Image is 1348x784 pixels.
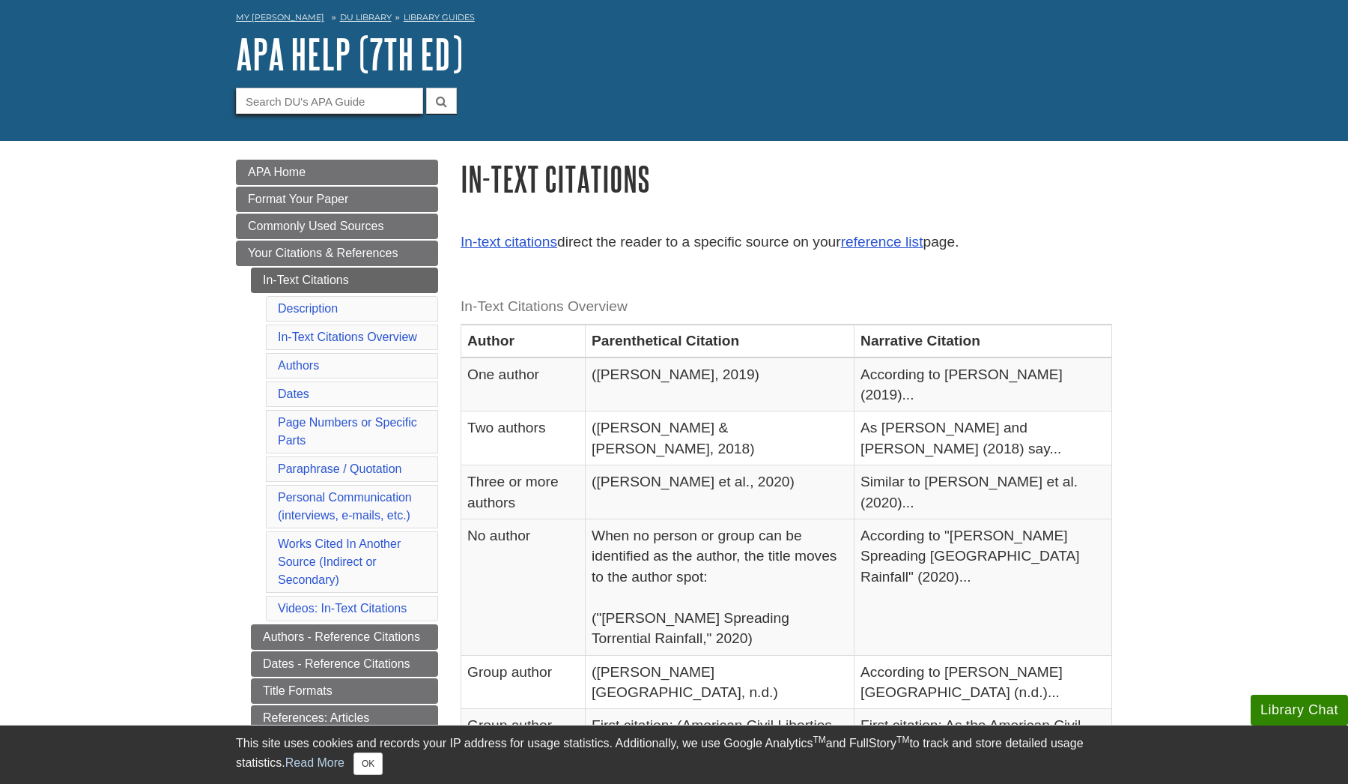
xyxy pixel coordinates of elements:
[278,388,309,400] a: Dates
[586,411,854,465] td: ([PERSON_NAME] & [PERSON_NAME], 2018)
[236,88,423,114] input: Search DU's APA Guide
[461,655,586,709] td: Group author
[285,756,344,769] a: Read More
[236,735,1112,775] div: This site uses cookies and records your IP address for usage statistics. Additionally, we use Goo...
[278,302,338,315] a: Description
[278,416,417,447] a: Page Numbers or Specific Parts
[461,411,586,465] td: Two authors
[854,519,1112,656] td: According to "[PERSON_NAME] Spreading [GEOGRAPHIC_DATA] Rainfall" (2020)...
[461,465,586,519] td: Three or more authors
[278,602,407,615] a: Videos: In-Text Citations
[236,11,324,24] a: My [PERSON_NAME]
[860,715,1105,756] p: First citation: As the American Civil Liberties Union (ACLU, 2020) writes...
[236,187,438,212] a: Format Your Paper
[404,12,475,22] a: Library Guides
[251,678,438,704] a: Title Formats
[278,359,319,372] a: Authors
[461,325,586,358] th: Author
[251,651,438,677] a: Dates - Reference Citations
[592,715,848,756] p: First citation: (American Civil Liberties Union [ACLU], 2020)
[586,358,854,411] td: ([PERSON_NAME], 2019)
[248,247,398,259] span: Your Citations & References
[236,7,1112,31] nav: breadcrumb
[248,220,383,232] span: Commonly Used Sources
[278,491,412,522] a: Personal Communication(interviews, e-mails, etc.)
[586,325,854,358] th: Parenthetical Citation
[353,753,383,775] button: Close
[461,160,1112,198] h1: In-Text Citations
[278,462,401,475] a: Paraphrase / Quotation
[1251,695,1348,726] button: Library Chat
[586,519,854,656] td: When no person or group can be identified as the author, the title moves to the author spot: ("[P...
[854,411,1112,465] td: As [PERSON_NAME] and [PERSON_NAME] (2018) say...
[251,624,438,650] a: Authors - Reference Citations
[586,655,854,709] td: ([PERSON_NAME][GEOGRAPHIC_DATA], n.d.)
[236,160,438,185] a: APA Home
[278,537,401,586] a: Works Cited In Another Source (Indirect or Secondary)
[251,705,438,731] a: References: Articles
[841,234,923,250] a: reference list
[586,465,854,519] td: ([PERSON_NAME] et al., 2020)
[236,31,463,77] a: APA Help (7th Ed)
[854,465,1112,519] td: Similar to [PERSON_NAME] et al. (2020)...
[813,735,825,745] sup: TM
[340,12,392,22] a: DU Library
[236,241,438,266] a: Your Citations & References
[896,735,909,745] sup: TM
[461,232,1112,253] p: direct the reader to a specific source on your page.
[461,519,586,656] td: No author
[854,325,1112,358] th: Narrative Citation
[251,268,438,293] a: In-Text Citations
[278,331,417,343] a: In-Text Citations Overview
[248,193,348,205] span: Format Your Paper
[461,290,1112,324] caption: In-Text Citations Overview
[248,166,306,178] span: APA Home
[461,358,586,411] td: One author
[854,358,1112,411] td: According to [PERSON_NAME] (2019)...
[461,234,557,250] a: In-text citations
[854,655,1112,709] td: According to [PERSON_NAME][GEOGRAPHIC_DATA] (n.d.)...
[236,214,438,239] a: Commonly Used Sources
